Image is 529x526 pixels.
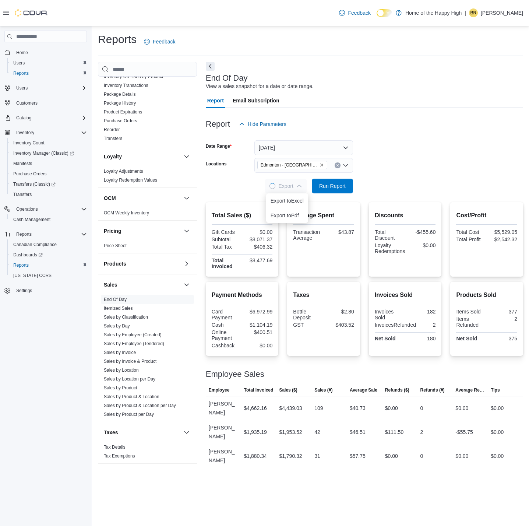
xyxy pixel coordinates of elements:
[182,152,191,161] button: Loyalty
[104,306,133,311] a: Itemized Sales
[206,74,248,83] h3: End Of Day
[7,138,90,148] button: Inventory Count
[13,252,43,258] span: Dashboards
[98,208,197,220] div: OCM
[405,8,462,17] p: Home of the Happy High
[16,50,28,56] span: Home
[10,159,35,168] a: Manifests
[104,453,135,459] a: Tax Exemptions
[257,161,327,169] span: Edmonton - Terrace Plaza - Fire & Flower
[10,271,87,280] span: Washington CCRS
[104,376,155,382] a: Sales by Location per Day
[375,242,405,254] div: Loyalty Redemptions
[456,316,485,328] div: Items Refunded
[350,387,377,393] span: Average Sale
[1,204,90,214] button: Operations
[104,194,116,202] h3: OCM
[7,58,90,68] button: Users
[481,8,523,17] p: [PERSON_NAME]
[10,169,87,178] span: Purchase Orders
[104,394,159,399] a: Sales by Product & Location
[212,244,241,250] div: Total Tax
[104,118,137,123] a: Purchase Orders
[104,332,162,338] span: Sales by Employee (Created)
[491,428,504,436] div: $0.00
[10,180,87,189] span: Transfers (Classic)
[455,452,468,460] div: $0.00
[13,171,47,177] span: Purchase Orders
[104,74,163,79] a: Inventory On Hand by Product
[206,420,241,444] div: [PERSON_NAME]
[209,387,230,393] span: Employee
[7,179,90,189] a: Transfers (Classic)
[420,404,423,413] div: 0
[13,99,40,108] a: Customers
[375,322,416,328] div: InvoicesRefunded
[206,62,215,71] button: Next
[261,161,318,169] span: Edmonton - [GEOGRAPHIC_DATA] - Fire & Flower
[279,428,302,436] div: $1,953.52
[244,452,267,460] div: $1,880.34
[408,242,435,248] div: $0.00
[13,286,35,295] a: Settings
[104,297,127,302] span: End Of Day
[10,159,87,168] span: Manifests
[244,322,273,328] div: $1,104.19
[456,291,517,299] h2: Products Sold
[455,387,485,393] span: Average Refund
[10,261,32,270] a: Reports
[104,168,143,174] span: Loyalty Adjustments
[13,98,87,108] span: Customers
[456,229,485,235] div: Total Cost
[13,273,52,278] span: [US_STATE] CCRS
[13,192,32,197] span: Transfers
[104,412,154,417] a: Sales by Product per Day
[325,229,354,235] div: $43.87
[266,208,308,223] button: Export toPdf
[13,230,35,239] button: Reports
[98,443,197,463] div: Taxes
[10,138,47,147] a: Inventory Count
[244,257,273,263] div: $8,477.69
[385,428,404,436] div: $111.50
[104,445,126,450] a: Tax Details
[7,169,90,179] button: Purchase Orders
[13,161,32,166] span: Manifests
[10,215,53,224] a: Cash Management
[319,182,346,190] span: Run Report
[377,9,392,17] input: Dark Mode
[104,136,122,141] a: Transfers
[104,323,130,329] a: Sales by Day
[491,404,504,413] div: $0.00
[10,240,87,249] span: Canadian Compliance
[470,8,477,17] span: BR
[104,153,181,160] button: Loyalty
[375,336,396,341] strong: Net Sold
[206,161,227,167] label: Locations
[98,167,197,187] div: Loyalty
[336,6,373,20] a: Feedback
[244,343,273,348] div: $0.00
[314,387,332,393] span: Sales (#)
[420,387,445,393] span: Refunds (#)
[7,250,90,260] a: Dashboards
[236,117,289,131] button: Hide Parameters
[13,70,29,76] span: Reports
[212,343,241,348] div: Cashback
[375,309,404,320] div: Invoices Sold
[244,387,274,393] span: Total Invoiced
[13,181,56,187] span: Transfers (Classic)
[314,428,320,436] div: 42
[13,217,50,222] span: Cash Management
[104,403,176,408] a: Sales by Product & Location per Day
[10,59,28,67] a: Users
[244,229,273,235] div: $0.00
[13,205,41,214] button: Operations
[212,329,241,341] div: Online Payment
[10,69,87,78] span: Reports
[13,113,34,122] button: Catalog
[456,211,517,220] h2: Cost/Profit
[104,83,148,88] span: Inventory Transactions
[279,404,302,413] div: $4,439.03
